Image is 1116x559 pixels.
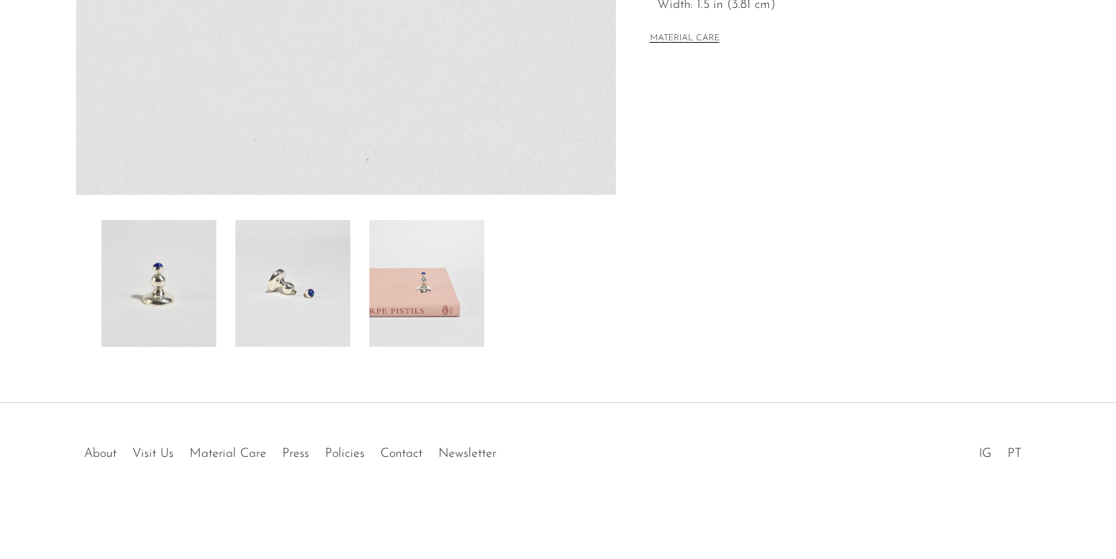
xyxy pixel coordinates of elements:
[380,447,422,460] a: Contact
[1007,447,1022,460] a: PT
[132,447,174,460] a: Visit Us
[650,33,720,45] button: MATERIAL CARE
[76,435,504,465] ul: Quick links
[282,447,309,460] a: Press
[235,220,350,347] img: Azurite Perfume Bottle
[101,220,216,347] img: Azurite Perfume Bottle
[369,220,484,347] img: Azurite Perfume Bottle
[84,447,117,460] a: About
[979,447,992,460] a: IG
[971,435,1030,465] ul: Social Medias
[325,447,365,460] a: Policies
[189,447,266,460] a: Material Care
